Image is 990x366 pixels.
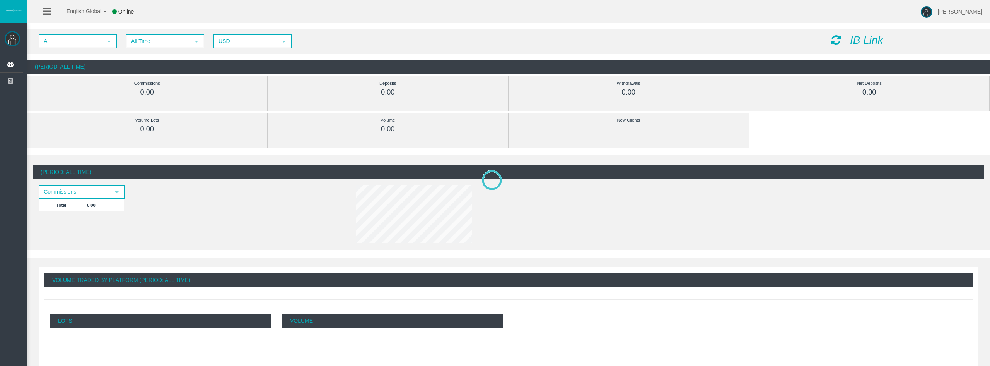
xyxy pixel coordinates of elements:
p: Lots [50,314,271,328]
td: Total [39,199,84,211]
div: 0.00 [285,88,491,97]
div: 0.00 [285,125,491,134]
span: select [106,38,112,45]
i: Reload Dashboard [831,34,841,45]
span: Commissions [39,186,110,198]
img: user-image [921,6,932,18]
img: logo.svg [4,9,23,12]
div: Volume Traded By Platform (Period: All Time) [44,273,973,287]
div: Withdrawals [526,79,731,88]
span: select [114,189,120,195]
span: All [39,35,102,47]
div: (Period: All Time) [33,165,984,179]
span: select [193,38,200,45]
div: Commissions [44,79,250,88]
div: 0.00 [526,88,731,97]
div: 0.00 [44,125,250,134]
div: (Period: All Time) [27,60,990,74]
i: IB Link [850,34,883,46]
span: Online [118,9,134,15]
div: Volume Lots [44,116,250,125]
div: Volume [285,116,491,125]
div: Deposits [285,79,491,88]
div: New Clients [526,116,731,125]
span: select [281,38,287,45]
span: [PERSON_NAME] [938,9,982,15]
div: 0.00 [767,88,972,97]
span: USD [214,35,277,47]
td: 0.00 [84,199,124,211]
span: All Time [127,35,189,47]
span: English Global [56,8,101,14]
div: Net Deposits [767,79,972,88]
p: Volume [282,314,503,328]
div: 0.00 [44,88,250,97]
